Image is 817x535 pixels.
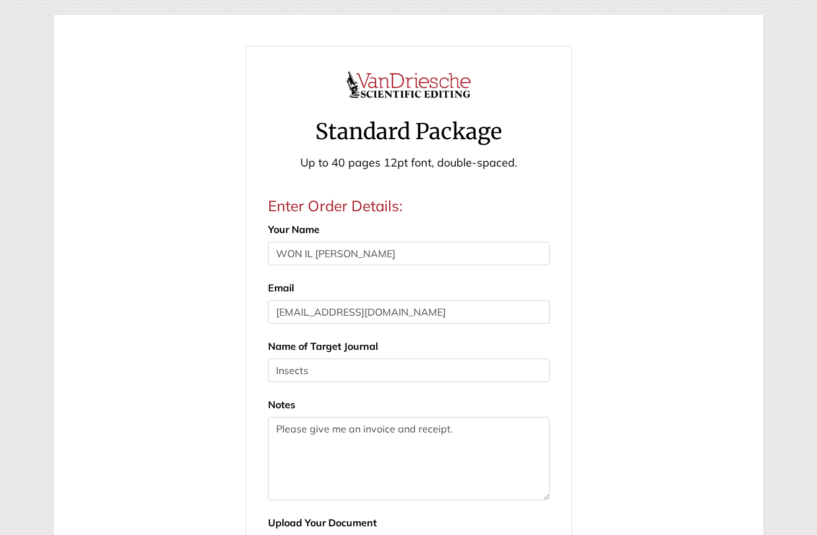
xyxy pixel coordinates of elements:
[268,222,320,237] label: Your Name
[346,62,471,108] img: VD-logo.png
[268,280,294,295] label: Email
[259,118,559,147] h2: Standard Package
[268,194,550,217] legend: Enter Order Details:
[268,397,295,412] label: Notes
[268,515,377,530] label: Upload Your Document
[259,156,559,170] p: Up to 40 pages 12pt font, double-spaced.
[268,339,378,354] label: Name of Target Journal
